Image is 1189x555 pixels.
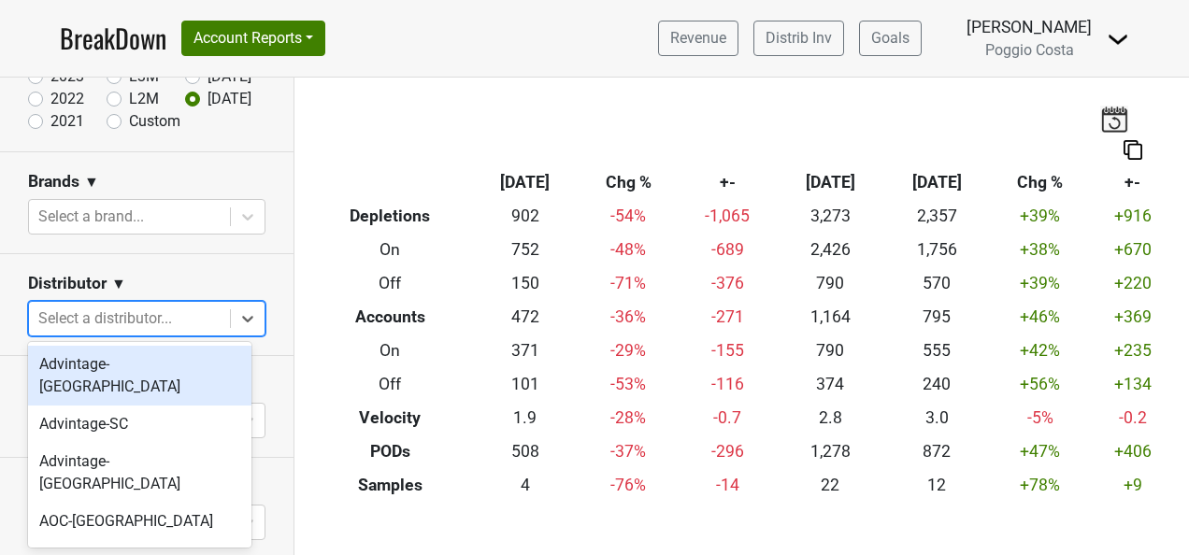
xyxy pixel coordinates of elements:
[883,334,990,368] td: 555
[990,401,1090,434] td: -5 %
[679,200,777,234] td: -1,065
[308,401,472,434] th: Velocity
[859,21,922,56] a: Goals
[308,200,472,234] th: Depletions
[472,234,579,267] td: 752
[579,334,679,368] td: -29 %
[1090,401,1175,434] td: -0.2
[308,334,472,368] th: On
[84,171,99,193] span: ▼
[679,301,777,334] td: -271
[1090,200,1175,234] td: +916
[28,172,79,192] h3: Brands
[28,406,251,443] div: Advintage-SC
[28,274,107,293] h3: Distributor
[990,301,1090,334] td: +46 %
[990,434,1090,468] td: +47 %
[472,166,579,200] th: [DATE]
[883,367,990,401] td: 240
[60,19,166,58] a: BreakDown
[679,234,777,267] td: -689
[777,234,883,267] td: 2,426
[777,166,883,200] th: [DATE]
[990,234,1090,267] td: +38 %
[777,468,883,502] td: 22
[679,267,777,301] td: -376
[1090,434,1175,468] td: +406
[1090,334,1175,368] td: +235
[777,434,883,468] td: 1,278
[472,468,579,502] td: 4
[883,468,990,502] td: 12
[1107,28,1129,50] img: Dropdown Menu
[579,434,679,468] td: -37 %
[50,88,84,110] label: 2022
[472,334,579,368] td: 371
[472,434,579,468] td: 508
[129,88,159,110] label: L2M
[883,166,990,200] th: [DATE]
[308,367,472,401] th: Off
[753,21,844,56] a: Distrib Inv
[579,166,679,200] th: Chg %
[883,434,990,468] td: 872
[181,21,325,56] button: Account Reports
[990,334,1090,368] td: +42 %
[579,401,679,434] td: -28 %
[28,503,251,540] div: AOC-[GEOGRAPHIC_DATA]
[883,234,990,267] td: 1,756
[472,301,579,334] td: 472
[1090,301,1175,334] td: +369
[679,434,777,468] td: -296
[679,367,777,401] td: -116
[579,234,679,267] td: -48 %
[990,166,1090,200] th: Chg %
[883,401,990,434] td: 3.0
[472,367,579,401] td: 101
[111,273,126,295] span: ▼
[579,267,679,301] td: -71 %
[1124,140,1142,160] img: Copy to clipboard
[579,200,679,234] td: -54 %
[990,200,1090,234] td: +39 %
[1090,234,1175,267] td: +670
[472,267,579,301] td: 150
[1090,367,1175,401] td: +134
[472,401,579,434] td: 1.9
[129,110,180,133] label: Custom
[777,367,883,401] td: 374
[208,88,251,110] label: [DATE]
[1100,106,1128,132] img: last_updated_date
[990,468,1090,502] td: +78 %
[679,468,777,502] td: -14
[883,200,990,234] td: 2,357
[308,434,472,468] th: PODs
[990,267,1090,301] td: +39 %
[967,15,1092,39] div: [PERSON_NAME]
[472,200,579,234] td: 902
[883,267,990,301] td: 570
[579,301,679,334] td: -36 %
[28,443,251,503] div: Advintage-[GEOGRAPHIC_DATA]
[883,301,990,334] td: 795
[990,367,1090,401] td: +56 %
[1090,166,1175,200] th: +-
[777,401,883,434] td: 2.8
[1090,267,1175,301] td: +220
[308,468,472,502] th: Samples
[1090,468,1175,502] td: +9
[679,166,777,200] th: +-
[777,267,883,301] td: 790
[658,21,738,56] a: Revenue
[579,468,679,502] td: -76 %
[579,367,679,401] td: -53 %
[777,301,883,334] td: 1,164
[50,110,84,133] label: 2021
[308,267,472,301] th: Off
[28,346,251,406] div: Advintage-[GEOGRAPHIC_DATA]
[985,41,1074,59] span: Poggio Costa
[679,334,777,368] td: -155
[777,200,883,234] td: 3,273
[308,234,472,267] th: On
[777,334,883,368] td: 790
